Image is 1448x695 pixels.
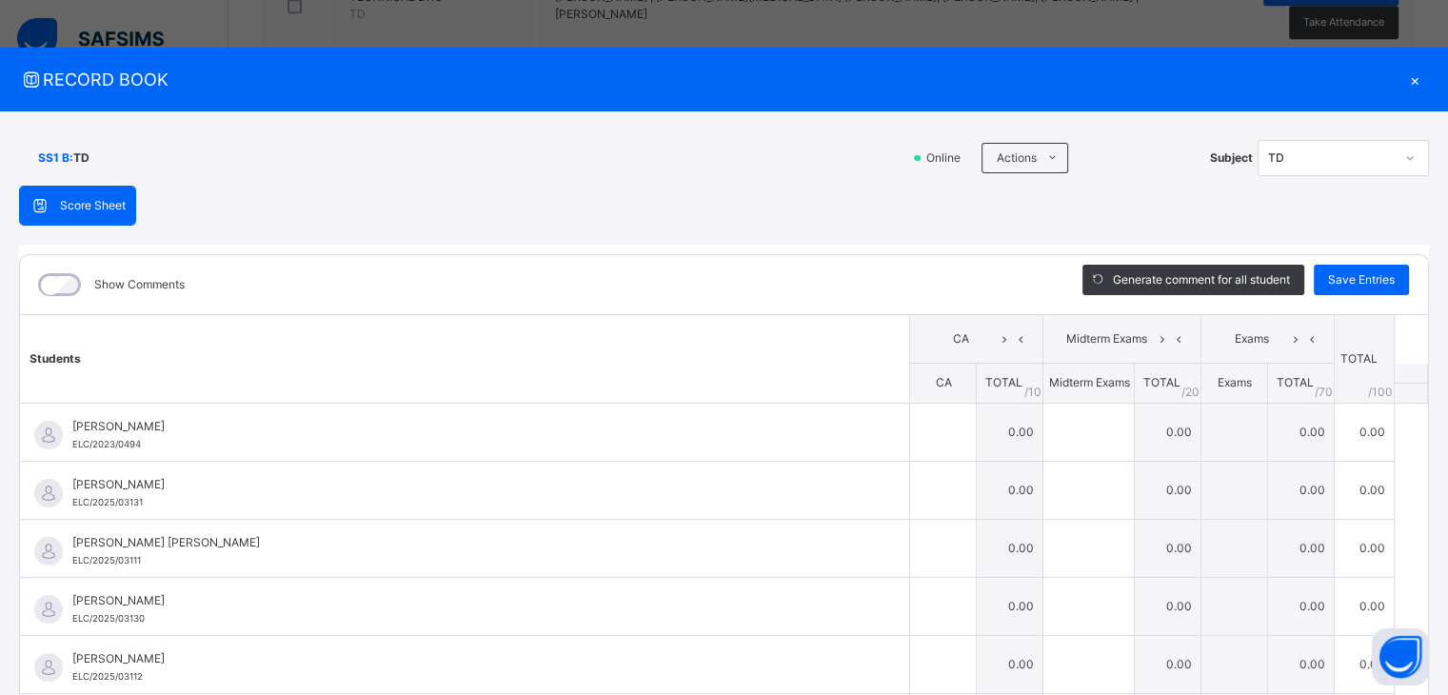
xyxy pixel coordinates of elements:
span: / 10 [1023,384,1041,401]
td: 0.00 [1268,461,1335,519]
span: ELC/2025/03130 [72,613,145,624]
span: RECORD BOOK [19,67,1400,92]
span: SS1 B : [38,149,73,167]
img: default.svg [34,479,63,507]
td: 0.00 [1335,461,1395,519]
span: CA [924,330,996,347]
span: Generate comment for all student [1113,271,1290,288]
span: Online [924,149,972,167]
span: TOTAL [1143,375,1180,389]
span: [PERSON_NAME] [72,592,866,609]
span: ELC/2025/03112 [72,671,143,682]
span: [PERSON_NAME] [72,476,866,493]
span: [PERSON_NAME] [PERSON_NAME] [72,534,866,551]
td: 0.00 [1268,403,1335,461]
span: / 20 [1180,384,1199,401]
div: × [1400,67,1429,92]
td: 0.00 [1268,635,1335,693]
span: Midterm Exams [1048,375,1129,389]
label: Show Comments [94,276,185,293]
div: TD [1268,149,1394,167]
span: Midterm Exams [1058,330,1154,347]
th: TOTAL [1335,315,1395,404]
td: 0.00 [1135,519,1201,577]
td: 0.00 [1335,635,1395,693]
td: 0.00 [977,577,1043,635]
span: [PERSON_NAME] [72,650,866,667]
span: Subject [1210,149,1253,167]
span: / 70 [1314,384,1332,401]
span: [PERSON_NAME] [72,418,866,435]
button: Open asap [1372,628,1429,685]
span: CA [935,375,951,389]
span: Exams [1216,330,1287,347]
td: 0.00 [1135,635,1201,693]
span: ELC/2025/03131 [72,497,143,507]
td: 0.00 [1335,519,1395,577]
td: 0.00 [977,403,1043,461]
span: Exams [1218,375,1252,389]
td: 0.00 [1268,519,1335,577]
td: 0.00 [1335,403,1395,461]
span: Save Entries [1328,271,1395,288]
img: default.svg [34,537,63,566]
img: default.svg [34,595,63,624]
img: default.svg [34,653,63,682]
span: TOTAL [985,375,1022,389]
span: Score Sheet [60,197,126,214]
td: 0.00 [1135,577,1201,635]
span: Students [30,351,81,366]
span: ELC/2023/0494 [72,439,141,449]
td: 0.00 [1135,403,1201,461]
span: /100 [1367,384,1392,401]
span: TOTAL [1277,375,1314,389]
td: 0.00 [977,519,1043,577]
td: 0.00 [1135,461,1201,519]
span: Actions [997,149,1037,167]
td: 0.00 [977,461,1043,519]
span: ELC/2025/03111 [72,555,141,566]
td: 0.00 [1268,577,1335,635]
img: default.svg [34,421,63,449]
td: 0.00 [1335,577,1395,635]
td: 0.00 [977,635,1043,693]
span: TD [73,149,89,167]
